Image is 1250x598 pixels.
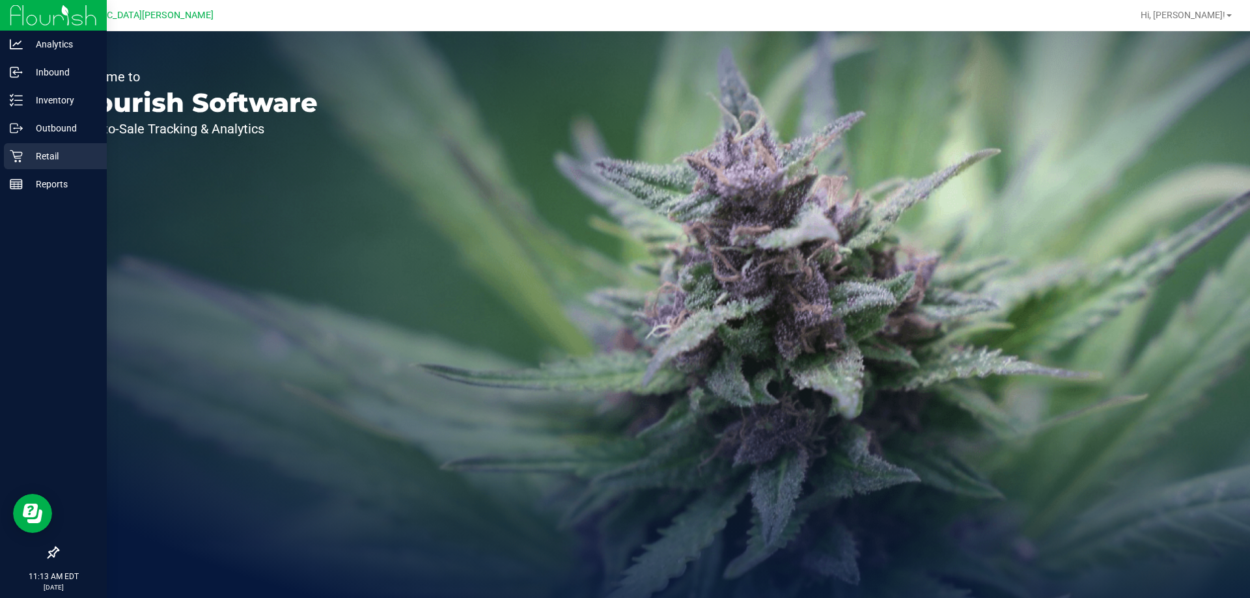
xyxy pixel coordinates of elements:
[23,36,101,52] p: Analytics
[10,66,23,79] inline-svg: Inbound
[13,494,52,533] iframe: Resource center
[23,64,101,80] p: Inbound
[53,10,214,21] span: [GEOGRAPHIC_DATA][PERSON_NAME]
[10,178,23,191] inline-svg: Reports
[23,148,101,164] p: Retail
[10,94,23,107] inline-svg: Inventory
[23,120,101,136] p: Outbound
[23,92,101,108] p: Inventory
[70,70,318,83] p: Welcome to
[6,571,101,582] p: 11:13 AM EDT
[1141,10,1225,20] span: Hi, [PERSON_NAME]!
[10,150,23,163] inline-svg: Retail
[70,90,318,116] p: Flourish Software
[10,122,23,135] inline-svg: Outbound
[6,582,101,592] p: [DATE]
[10,38,23,51] inline-svg: Analytics
[23,176,101,192] p: Reports
[70,122,318,135] p: Seed-to-Sale Tracking & Analytics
